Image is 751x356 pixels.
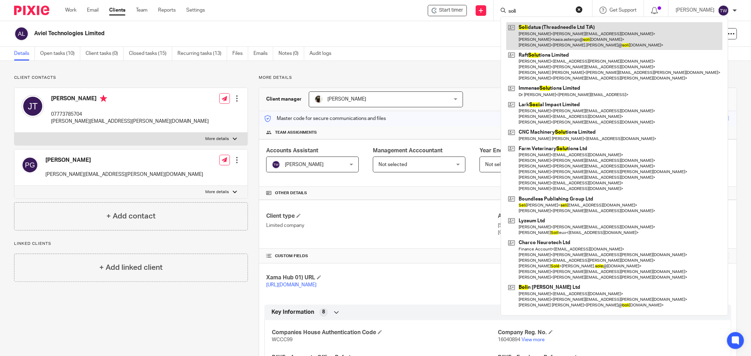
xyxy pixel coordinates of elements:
[266,212,498,220] h4: Client type
[272,329,498,336] h4: Companies House Authentication Code
[521,337,545,342] a: View more
[51,95,209,104] h4: [PERSON_NAME]
[576,6,583,13] button: Clear
[498,212,730,220] h4: Address
[158,7,176,14] a: Reports
[309,47,337,61] a: Audit logs
[275,190,307,196] span: Other details
[264,115,386,122] p: Master code for secure communications and files
[271,309,314,316] span: Key Information
[718,5,729,16] img: svg%3E
[14,47,35,61] a: Details
[498,222,730,229] p: [STREET_ADDRESS]
[106,211,156,222] h4: + Add contact
[378,162,407,167] span: Not selected
[186,7,205,14] a: Settings
[266,274,498,281] h4: Xama Hub 01) URL
[508,8,571,15] input: Search
[206,189,229,195] p: More details
[373,148,443,153] span: Management Acccountant
[86,47,124,61] a: Client tasks (0)
[498,337,520,342] span: 16040894
[272,337,293,342] span: WCCC99
[21,157,38,173] img: svg%3E
[254,47,273,61] a: Emails
[428,5,467,16] div: Aviel Technologies Limited
[109,7,125,14] a: Clients
[136,7,148,14] a: Team
[40,47,80,61] a: Open tasks (10)
[14,6,49,15] img: Pixie
[65,7,76,14] a: Work
[285,162,324,167] span: [PERSON_NAME]
[21,95,44,117] img: svg%3E
[34,30,520,37] h2: Aviel Technologies Limited
[14,75,248,81] p: Client contacts
[14,26,29,41] img: svg%3E
[51,118,209,125] p: [PERSON_NAME][EMAIL_ADDRESS][PERSON_NAME][DOMAIN_NAME]
[314,95,323,103] img: Janice%20Tang.jpeg
[609,8,637,13] span: Get Support
[51,111,209,118] p: 07773785704
[45,157,203,164] h4: [PERSON_NAME]
[480,148,550,153] span: Year End + Tax Accountant
[177,47,227,61] a: Recurring tasks (13)
[279,47,304,61] a: Notes (0)
[275,130,317,135] span: Team assignments
[266,253,498,259] h4: CUSTOM FIELDS
[206,136,229,142] p: More details
[99,262,163,273] h4: + Add linked client
[259,75,737,81] p: More details
[266,282,317,287] a: [URL][DOMAIN_NAME]
[272,160,280,169] img: svg%3E
[266,96,302,103] h3: Client manager
[439,7,463,14] span: Start timer
[232,47,248,61] a: Files
[129,47,172,61] a: Closed tasks (15)
[266,148,318,153] span: Accounts Assistant
[322,309,325,316] span: 8
[498,229,730,236] p: [GEOGRAPHIC_DATA] , EC1V 2NX
[498,329,724,336] h4: Company Reg. No.
[87,7,99,14] a: Email
[14,241,248,247] p: Linked clients
[45,171,203,178] p: [PERSON_NAME][EMAIL_ADDRESS][PERSON_NAME][DOMAIN_NAME]
[266,222,498,229] p: Limited company
[327,97,366,102] span: [PERSON_NAME]
[485,162,514,167] span: Not selected
[100,95,107,102] i: Primary
[676,7,714,14] p: [PERSON_NAME]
